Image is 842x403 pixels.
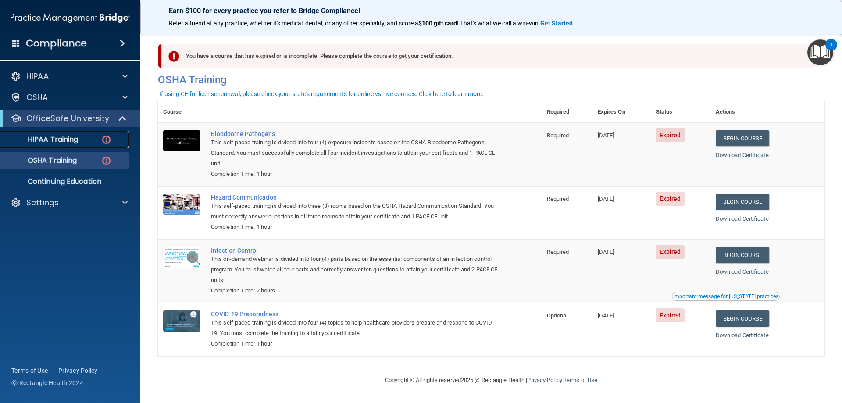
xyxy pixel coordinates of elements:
div: This on-demand webinar is divided into four (4) parts based on the essential components of an inf... [211,254,498,285]
a: COVID-19 Preparedness [211,310,498,317]
th: Expires On [592,101,651,123]
a: Begin Course [716,247,769,263]
a: Begin Course [716,194,769,210]
th: Actions [710,101,824,123]
span: [DATE] [598,249,614,255]
div: Completion Time: 1 hour [211,169,498,179]
a: OSHA [11,92,128,103]
p: Settings [26,197,59,208]
a: Terms of Use [564,377,597,383]
span: Required [547,196,569,202]
a: Settings [11,197,128,208]
p: OSHA Training [6,156,77,165]
a: HIPAA [11,71,128,82]
span: Ⓒ Rectangle Health 2024 [11,378,83,387]
a: Download Certificate [716,152,769,158]
div: Completion Time: 1 hour [211,339,498,349]
span: Expired [656,245,685,259]
span: Refer a friend at any practice, whether it's medical, dental, or any other speciality, and score a [169,20,418,27]
div: Completion Time: 2 hours [211,285,498,296]
h4: Compliance [26,37,87,50]
img: PMB logo [11,9,130,27]
th: Required [542,101,592,123]
span: Optional [547,312,568,319]
th: Status [651,101,710,123]
a: Privacy Policy [58,366,98,375]
span: Required [547,249,569,255]
span: ! That's what we call a win-win. [457,20,540,27]
a: OfficeSafe University [11,113,127,124]
p: HIPAA [26,71,49,82]
p: OfficeSafe University [26,113,109,124]
div: Important message for [US_STATE] practices [673,294,778,299]
a: Terms of Use [11,366,48,375]
div: If using CE for license renewal, please check your state's requirements for online vs. live cours... [159,91,484,97]
button: Open Resource Center, 1 new notification [807,39,833,65]
div: You have a course that has expired or is incomplete. Please complete the course to get your certi... [161,44,815,68]
a: Begin Course [716,130,769,146]
span: [DATE] [598,132,614,139]
a: Hazard Communication [211,194,498,201]
p: HIPAA Training [6,135,78,144]
strong: $100 gift card [418,20,457,27]
a: Bloodborne Pathogens [211,130,498,137]
span: [DATE] [598,196,614,202]
a: Download Certificate [716,332,769,339]
a: Download Certificate [716,215,769,222]
p: Continuing Education [6,177,125,186]
span: Required [547,132,569,139]
a: Get Started [540,20,574,27]
div: Copyright © All rights reserved 2025 @ Rectangle Health | | [331,366,651,394]
img: danger-circle.6113f641.png [101,155,112,166]
img: exclamation-circle-solid-danger.72ef9ffc.png [168,51,179,62]
img: danger-circle.6113f641.png [101,134,112,145]
span: [DATE] [598,312,614,319]
div: 1 [830,45,833,56]
div: This self-paced training is divided into three (3) rooms based on the OSHA Hazard Communication S... [211,201,498,222]
th: Course [158,101,206,123]
a: Privacy Policy [527,377,562,383]
span: Expired [656,192,685,206]
button: Read this if you are a dental practitioner in the state of CA [672,292,780,301]
h4: OSHA Training [158,74,824,86]
p: OSHA [26,92,48,103]
div: Completion Time: 1 hour [211,222,498,232]
strong: Get Started [540,20,573,27]
p: Earn $100 for every practice you refer to Bridge Compliance! [169,7,813,15]
div: This self-paced training is divided into four (4) exposure incidents based on the OSHA Bloodborne... [211,137,498,169]
div: This self-paced training is divided into four (4) topics to help healthcare providers prepare and... [211,317,498,339]
span: Expired [656,308,685,322]
a: Infection Control [211,247,498,254]
span: Expired [656,128,685,142]
button: If using CE for license renewal, please check your state's requirements for online vs. live cours... [158,89,485,98]
a: Download Certificate [716,268,769,275]
a: Begin Course [716,310,769,327]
